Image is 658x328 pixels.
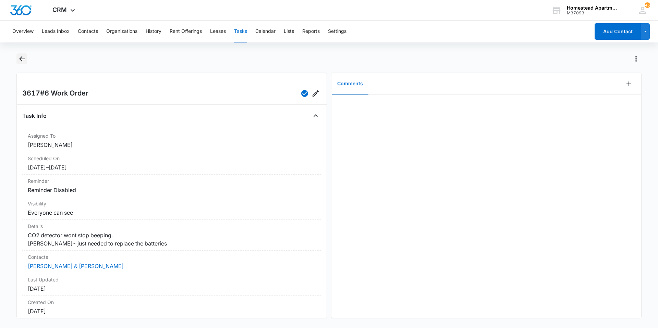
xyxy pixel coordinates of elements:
[310,110,321,121] button: Close
[210,21,226,42] button: Leases
[22,88,88,99] h2: 3617#6 Work Order
[106,21,137,42] button: Organizations
[22,296,321,318] div: Created On[DATE]
[255,21,276,42] button: Calendar
[28,132,316,139] dt: Assigned To
[28,200,316,207] dt: Visibility
[170,21,202,42] button: Rent Offerings
[328,21,346,42] button: Settings
[28,177,316,185] dt: Reminder
[28,307,316,315] dd: [DATE]
[28,299,316,306] dt: Created On
[22,175,321,197] div: ReminderReminder Disabled
[146,21,161,42] button: History
[22,273,321,296] div: Last Updated[DATE]
[28,223,316,230] dt: Details
[28,263,124,269] a: [PERSON_NAME] & [PERSON_NAME]
[234,21,247,42] button: Tasks
[28,209,316,217] dd: Everyone can see
[42,21,70,42] button: Leads Inbox
[332,73,368,94] button: Comments
[28,276,316,283] dt: Last Updated
[22,152,321,175] div: Scheduled On[DATE]–[DATE]
[284,21,294,42] button: Lists
[645,2,650,8] span: 45
[22,251,321,273] div: Contacts[PERSON_NAME] & [PERSON_NAME]
[28,141,316,149] dd: [PERSON_NAME]
[645,2,650,8] div: notifications count
[302,21,320,42] button: Reports
[28,155,316,162] dt: Scheduled On
[22,197,321,220] div: VisibilityEveryone can see
[567,11,617,15] div: account id
[22,112,47,120] h4: Task Info
[12,21,34,42] button: Overview
[28,186,316,194] dd: Reminder Disabled
[623,78,634,89] button: Add Comment
[28,253,316,261] dt: Contacts
[28,285,316,293] dd: [DATE]
[28,231,316,248] dd: CO2 detector wont stop beeping. [PERSON_NAME]- just needed to replace the batteries
[22,129,321,152] div: Assigned To[PERSON_NAME]
[22,220,321,251] div: DetailsCO2 detector wont stop beeping. [PERSON_NAME]- just needed to replace the batteries
[567,5,617,11] div: account name
[631,53,642,64] button: Actions
[52,6,67,13] span: CRM
[595,23,641,40] button: Add Contact
[310,88,321,99] button: Edit
[28,163,316,172] dd: [DATE] – [DATE]
[78,21,98,42] button: Contacts
[16,53,27,64] button: Back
